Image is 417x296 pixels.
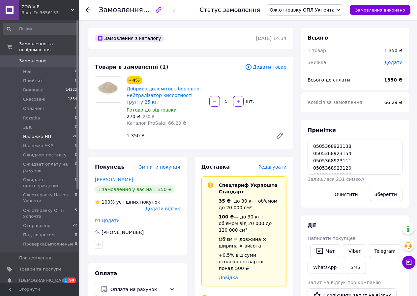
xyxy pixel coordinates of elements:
span: Rozetka [23,115,40,121]
input: Пошук [3,23,78,35]
span: 0 [75,69,77,75]
span: Додати [384,60,402,65]
span: Покупець [95,164,125,170]
span: Оплачені [23,106,44,112]
img: Добриво доломітове борошно, нейтралізатор кислотності грунту 25 кг. [95,77,121,102]
span: Замовлення [19,58,46,64]
span: Под вопросом [23,232,55,238]
button: SMS [345,261,366,274]
span: 270 ₴ [127,114,140,119]
span: Замовлення [99,6,143,14]
span: Замовлення та повідомлення [19,41,79,53]
span: 20 [73,134,77,140]
span: 280 ₴ [143,115,155,119]
button: Чат [310,244,340,258]
div: - до 30 кг і об'ємом до 20 000 см³ [219,198,281,211]
span: Скасовані [23,96,45,102]
span: 100% [102,199,115,205]
a: Viber [343,244,366,258]
span: 0 [75,192,77,204]
span: 35 ₴ [219,198,231,204]
textarea: 0505368923138 0505368923154 0505368923111 0505368923120 0505368923146 [308,140,402,175]
span: ПроверкаВыполненые [23,241,74,247]
button: Очистити [329,188,364,201]
span: Комісія за замовлення [308,100,362,105]
span: Нові [23,69,33,75]
span: Написати покупцеві [308,236,357,241]
span: 0 [75,161,77,173]
span: 5 [75,208,77,219]
div: 1 350 ₴ [384,47,402,54]
span: ZOO VIP [21,4,71,10]
div: 1 замовлення у вас на 1 350 ₴ [95,185,174,193]
span: Ожидает подтверждения [23,177,75,189]
div: шт. [244,98,255,105]
span: 66.29 ₴ [384,100,402,105]
span: Прийняті [23,78,44,84]
span: Залишився 231 символ [308,177,364,182]
span: Оплата [95,270,117,277]
div: успішних покупок [95,199,160,205]
span: 14222 [66,87,77,93]
span: 0 [75,177,77,189]
div: Ваш ID: 3656153 [21,10,79,16]
div: 1 350 ₴ [124,131,271,140]
div: Повернутися назад [86,7,91,13]
span: Додати [102,218,120,223]
span: Замовлення виконано [355,8,405,13]
span: Наложка НП [23,134,51,140]
div: — до 30 кг і об'ємом від 20 000 до 120 000 см³ [219,214,281,233]
span: Ожидает оплату на рахунок [23,161,75,173]
span: 0 [75,143,77,149]
span: Повідомлення [19,255,51,261]
a: [PERSON_NAME] [95,177,133,182]
div: [PHONE_NUMBER] [101,229,144,236]
span: Ожидаем поставку [23,152,67,158]
span: Оплата на рахунок [110,286,167,293]
span: Редагувати [258,164,286,170]
span: 0 [75,115,77,121]
a: Добриво доломітове борошно, нейтралізатор кислотності грунту 25 кг. [127,86,201,105]
span: 0 [75,78,77,84]
span: Примітки [308,127,336,133]
span: Всього до сплати [308,77,350,82]
span: 0 [75,232,77,238]
span: Каталог ProSale: 66.29 ₴ [127,120,186,126]
button: Чат з покупцем [402,256,415,269]
span: 22 [73,223,77,229]
b: 1350 ₴ [384,77,402,82]
button: Замовлення виконано [350,5,410,15]
span: Готово до відправки [127,107,177,113]
span: 0 [75,152,77,158]
span: 100 ₴ [219,214,234,219]
span: Змінити покупця [139,164,180,170]
span: Отправлено [23,223,50,229]
a: Telegram [369,244,401,258]
time: [DATE] 14:34 [256,36,286,41]
span: Наложка УКР [23,143,53,149]
span: Додати товар [245,63,286,71]
div: Об'єм = довжина × ширина × висота [219,236,281,249]
span: Знижка [308,60,326,65]
span: [DEMOGRAPHIC_DATA] [19,278,68,283]
span: Товари в замовленні (1) [95,64,168,70]
div: Замовлення з каталогу [95,34,164,42]
a: WhatsApp [308,261,342,274]
span: ЗВК [23,124,32,130]
span: 1834 [68,96,77,102]
span: Всього [308,35,328,41]
span: Ож.отправку Налож Укпочта [23,192,75,204]
span: Товари та послуги [19,266,61,272]
span: Ож.отправку ОПЛ Укпочта [23,208,75,219]
span: Доставка [201,164,230,170]
div: - 4% [127,76,142,84]
span: Спецтариф Укрпошта Стандарт [219,182,278,194]
div: +0,5% від суми оголошеної вартості понад 500 ₴ [219,252,281,272]
button: Зберегти [369,188,402,201]
span: 1 [63,278,68,283]
span: Запит на відгук про компанію [308,280,381,285]
span: 0 [75,124,77,130]
a: Довідка [219,275,238,280]
span: 1 товар [308,48,326,53]
span: 0 [75,241,77,247]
